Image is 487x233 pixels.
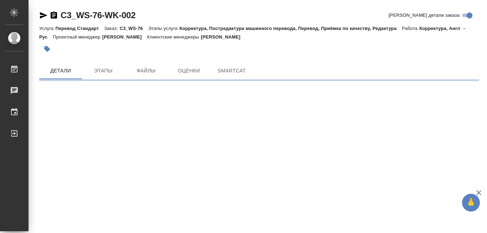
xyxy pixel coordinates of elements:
p: [PERSON_NAME] [102,34,147,40]
p: Проектный менеджер [53,34,102,40]
p: [PERSON_NAME] [201,34,246,40]
span: Детали [43,66,78,75]
p: Этапы услуги [148,26,179,31]
p: Услуга [39,26,55,31]
p: Работа [402,26,420,31]
span: Этапы [86,66,121,75]
p: Заказ: [104,26,119,31]
p: Корректура, Постредактура машинного перевода, Перевод, Приёмка по качеству, Редактура [179,26,402,31]
span: 🙏 [465,195,477,210]
span: [PERSON_NAME] детали заказа [389,12,460,19]
a: C3_WS-76-WK-002 [61,10,135,20]
span: Оценки [172,66,206,75]
button: Скопировать ссылку для ЯМессенджера [39,11,48,20]
span: Файлы [129,66,163,75]
p: C3_WS-76 [120,26,148,31]
p: Перевод Стандарт [55,26,104,31]
span: SmartCat [215,66,249,75]
p: Клиентские менеджеры [147,34,201,40]
button: Скопировать ссылку [50,11,58,20]
button: 🙏 [462,194,480,212]
button: Добавить тэг [39,41,55,57]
